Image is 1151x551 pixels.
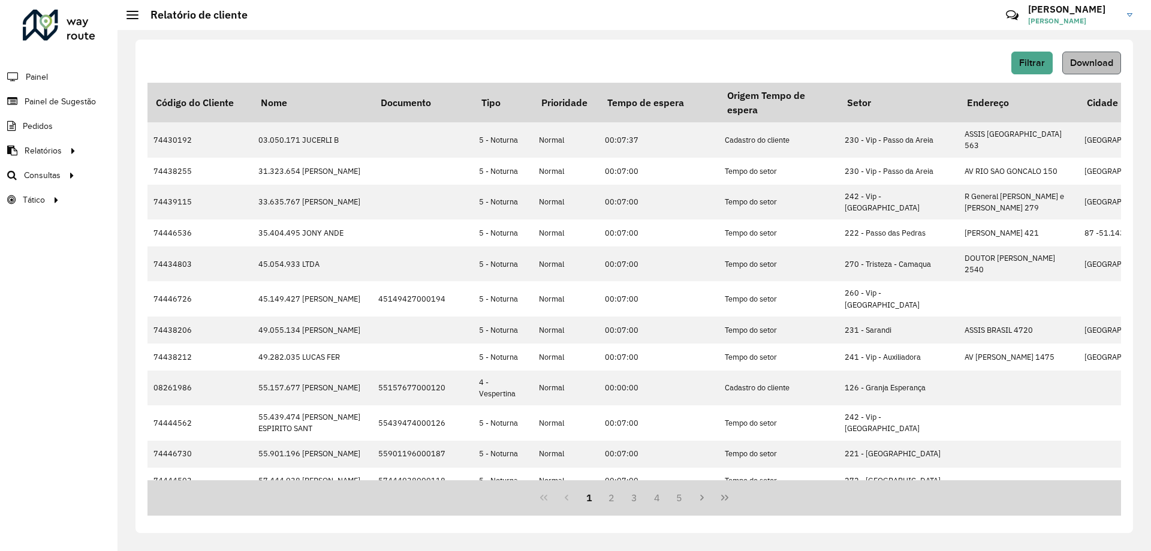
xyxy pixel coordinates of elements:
td: 222 - Passo das Pedras [839,219,959,246]
td: 35.404.495 JONY ANDE [252,219,372,246]
th: Tempo de espera [599,83,719,122]
td: 57444938000118 [372,468,473,495]
td: 00:07:00 [599,468,719,495]
td: 55901196000187 [372,441,473,468]
td: 00:07:00 [599,317,719,344]
td: Tempo do setor [719,344,839,371]
td: Normal [533,122,599,157]
a: Contato Rápido [999,2,1025,28]
td: 5 - Noturna [473,122,533,157]
td: 5 - Noturna [473,468,533,495]
td: AV [PERSON_NAME] 1475 [959,344,1078,371]
td: 08261986 [147,371,252,405]
span: [PERSON_NAME] [1028,16,1118,26]
span: Consultas [24,169,61,182]
span: Tático [23,194,45,206]
td: 126 - Granja Esperança [839,371,959,405]
td: 55157677000120 [372,371,473,405]
th: Setor [839,83,959,122]
td: 5 - Noturna [473,158,533,185]
td: 242 - Vip - [GEOGRAPHIC_DATA] [839,185,959,219]
td: Cadastro do cliente [719,371,839,405]
td: 5 - Noturna [473,344,533,371]
td: 31.323.654 [PERSON_NAME] [252,158,372,185]
td: 74430192 [147,122,252,157]
th: Nome [252,83,372,122]
span: Pedidos [23,120,53,133]
td: 33.635.767 [PERSON_NAME] [252,185,372,219]
td: Cadastro do cliente [719,122,839,157]
td: Normal [533,219,599,246]
td: 74438212 [147,344,252,371]
td: Normal [533,185,599,219]
th: Tipo [473,83,533,122]
td: 5 - Noturna [473,246,533,281]
td: 74446536 [147,219,252,246]
td: 74439115 [147,185,252,219]
td: 45149427000194 [372,281,473,316]
td: Tempo do setor [719,246,839,281]
td: 74438206 [147,317,252,344]
span: Filtrar [1019,58,1045,68]
td: 49.282.035 LUCAS FER [252,344,372,371]
td: 242 - Vip - [GEOGRAPHIC_DATA] [839,405,959,440]
td: 74446730 [147,441,252,468]
td: 231 - Sarandi [839,317,959,344]
td: 00:07:37 [599,122,719,157]
td: Tempo do setor [719,317,839,344]
td: 5 - Noturna [473,405,533,440]
th: Código do Cliente [147,83,252,122]
td: 00:07:00 [599,281,719,316]
button: Next Page [691,486,713,509]
td: 5 - Noturna [473,219,533,246]
td: 00:00:00 [599,371,719,405]
td: Tempo do setor [719,281,839,316]
button: 1 [578,486,601,509]
td: 45.054.933 LTDA [252,246,372,281]
td: 55.901.196 [PERSON_NAME] [252,441,372,468]
td: DOUTOR [PERSON_NAME] 2540 [959,246,1078,281]
td: R General [PERSON_NAME] e [PERSON_NAME] 279 [959,185,1078,219]
th: Origem Tempo de espera [719,83,839,122]
td: Tempo do setor [719,441,839,468]
h2: Relatório de cliente [138,8,248,22]
td: 00:07:00 [599,246,719,281]
td: 00:07:00 [599,158,719,185]
button: 5 [668,486,691,509]
td: 55439474000126 [372,405,473,440]
td: 241 - Vip - Auxiliadora [839,344,959,371]
td: 230 - Vip - Passo da Areia [839,122,959,157]
td: Normal [533,246,599,281]
td: 00:07:00 [599,441,719,468]
td: 55.439.474 [PERSON_NAME] ESPIRITO SANT [252,405,372,440]
span: Download [1070,58,1113,68]
td: Normal [533,441,599,468]
span: Relatórios [25,144,62,157]
td: 5 - Noturna [473,317,533,344]
span: Painel de Sugestão [25,95,96,108]
th: Prioridade [533,83,599,122]
td: Normal [533,344,599,371]
td: 74444562 [147,405,252,440]
button: Filtrar [1011,52,1053,74]
td: ASSIS [GEOGRAPHIC_DATA] 563 [959,122,1078,157]
td: 74438255 [147,158,252,185]
th: Endereço [959,83,1078,122]
h3: [PERSON_NAME] [1028,4,1118,15]
td: Normal [533,405,599,440]
button: Last Page [713,486,736,509]
th: Documento [372,83,473,122]
td: 00:07:00 [599,185,719,219]
td: 03.050.171 JUCERLI B [252,122,372,157]
td: 49.055.134 [PERSON_NAME] [252,317,372,344]
td: 74434803 [147,246,252,281]
td: 00:07:00 [599,219,719,246]
button: 3 [623,486,646,509]
td: 270 - Tristeza - Camaqua [839,246,959,281]
td: Tempo do setor [719,158,839,185]
td: 74446726 [147,281,252,316]
td: 5 - Noturna [473,185,533,219]
td: ASSIS BRASIL 4720 [959,317,1078,344]
td: 221 - [GEOGRAPHIC_DATA] [839,441,959,468]
td: 5 - Noturna [473,441,533,468]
